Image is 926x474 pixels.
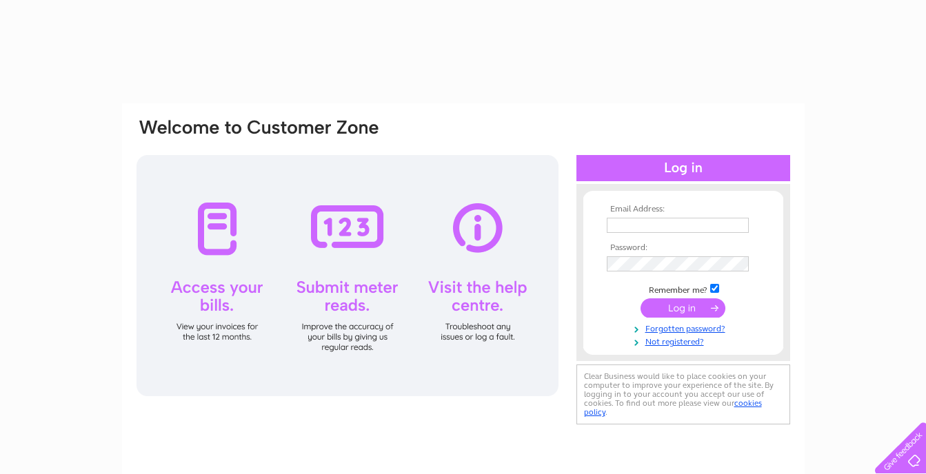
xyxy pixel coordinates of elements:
[584,398,762,417] a: cookies policy
[603,205,763,214] th: Email Address:
[603,243,763,253] th: Password:
[607,334,763,347] a: Not registered?
[603,282,763,296] td: Remember me?
[576,364,790,424] div: Clear Business would like to place cookies on your computer to improve your experience of the sit...
[607,321,763,334] a: Forgotten password?
[641,298,725,318] input: Submit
